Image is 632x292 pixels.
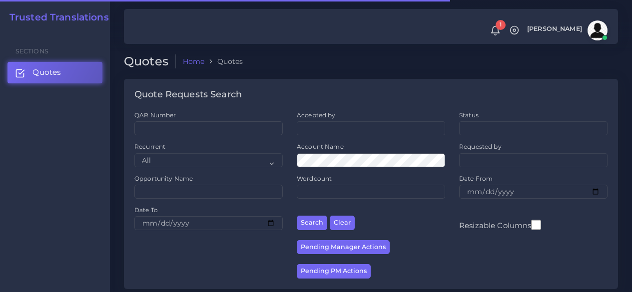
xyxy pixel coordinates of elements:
span: Quotes [32,67,61,78]
h4: Quote Requests Search [134,89,242,100]
a: Quotes [7,62,102,83]
button: Search [297,216,327,230]
a: Trusted Translations [2,12,109,23]
label: Account Name [297,142,344,151]
input: Resizable Columns [531,219,541,231]
button: Pending PM Actions [297,264,371,279]
label: Date To [134,206,158,214]
span: 1 [496,20,506,30]
label: Accepted by [297,111,336,119]
a: Home [183,56,205,66]
span: Sections [15,47,48,55]
label: Date From [459,174,493,183]
label: Wordcount [297,174,332,183]
span: [PERSON_NAME] [527,26,582,32]
h2: Quotes [124,54,176,69]
label: Recurrent [134,142,165,151]
li: Quotes [204,56,243,66]
button: Clear [330,216,355,230]
a: [PERSON_NAME]avatar [522,20,611,40]
a: 1 [487,25,504,36]
button: Pending Manager Actions [297,240,390,255]
label: QAR Number [134,111,176,119]
label: Resizable Columns [459,219,541,231]
label: Status [459,111,479,119]
label: Requested by [459,142,502,151]
img: avatar [588,20,608,40]
label: Opportunity Name [134,174,193,183]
